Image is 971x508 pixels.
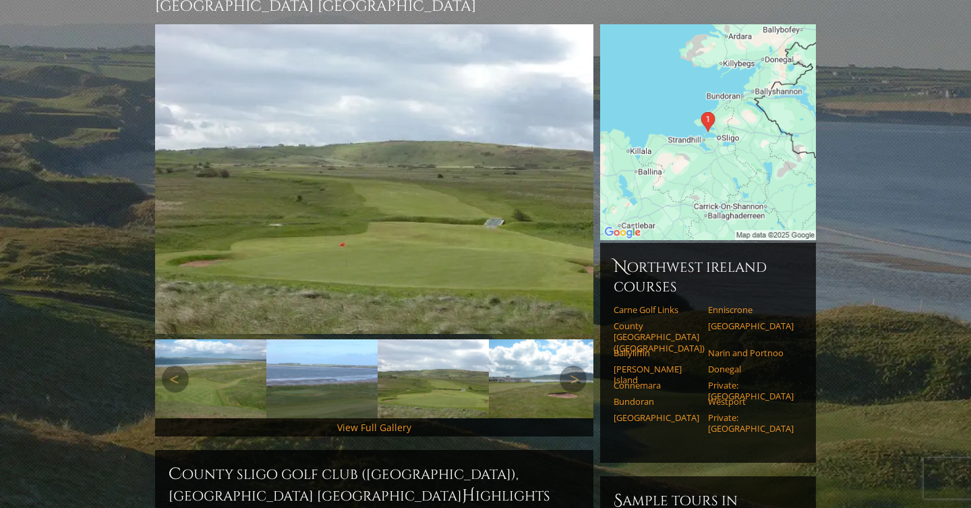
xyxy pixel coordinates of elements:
a: County [GEOGRAPHIC_DATA] ([GEOGRAPHIC_DATA]) [614,320,699,354]
h6: Northwest Ireland Courses [614,256,802,296]
a: Connemara [614,380,699,391]
a: Westport [708,396,794,407]
a: [GEOGRAPHIC_DATA] [614,412,699,423]
a: Donegal [708,364,794,374]
a: View Full Gallery [337,421,411,434]
img: Google Map of County Sligo Golf Club, Rosses Point, Sligo, Ireland [600,24,816,240]
h2: County Sligo Golf Club ([GEOGRAPHIC_DATA]), [GEOGRAPHIC_DATA] [GEOGRAPHIC_DATA] ighlights [169,463,580,507]
a: Enniscrone [708,304,794,315]
a: [PERSON_NAME] Island [614,364,699,386]
span: H [462,485,475,507]
a: Private: [GEOGRAPHIC_DATA] [708,412,794,434]
a: Carne Golf Links [614,304,699,315]
a: Next [560,366,587,393]
a: Ballyliffin [614,347,699,358]
a: Private: [GEOGRAPHIC_DATA] [708,380,794,402]
a: Bundoran [614,396,699,407]
a: Narin and Portnoo [708,347,794,358]
a: [GEOGRAPHIC_DATA] [708,320,794,331]
a: Previous [162,366,189,393]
